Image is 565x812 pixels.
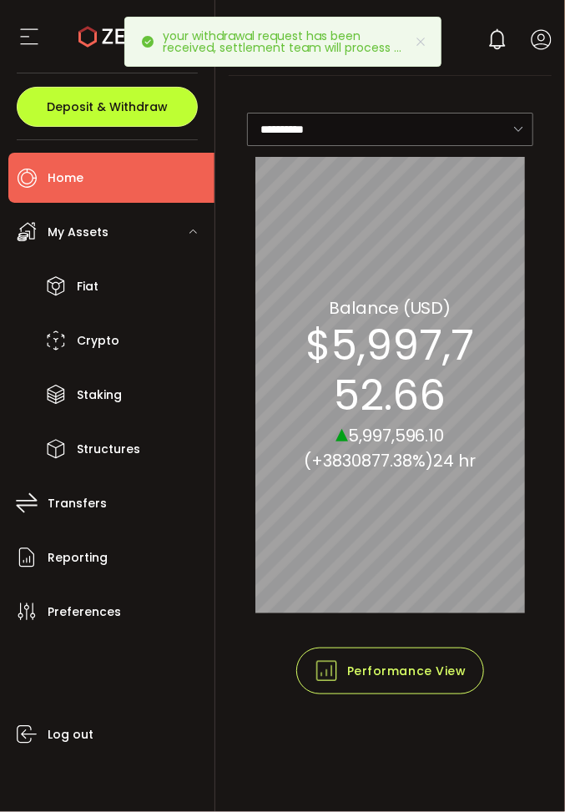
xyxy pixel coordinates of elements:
iframe: Chat Widget [365,632,565,812]
span: ▴ [335,416,348,451]
span: Reporting [48,546,108,570]
section: $5,997,752.66 [302,321,477,421]
span: My Assets [48,220,108,245]
span: 5,997,596.10 [348,425,445,448]
section: Balance (USD) [329,296,451,321]
span: Transfers [48,492,107,516]
span: Deposit & Withdraw [47,101,168,113]
span: (+3830877.38%) [304,450,433,473]
span: Log out [48,723,93,747]
span: Home [48,166,83,190]
span: Preferences [48,600,121,624]
span: 24 hr [433,450,476,473]
p: your withdrawal request has been received, settlement team will process ... [164,30,428,53]
span: Performance View [314,658,467,683]
span: Structures [77,437,140,461]
span: Staking [77,383,122,407]
div: 聊天小工具 [365,632,565,812]
span: Fiat [77,275,98,299]
button: Deposit & Withdraw [17,87,198,127]
button: Performance View [296,648,484,694]
span: Crypto [77,329,119,353]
